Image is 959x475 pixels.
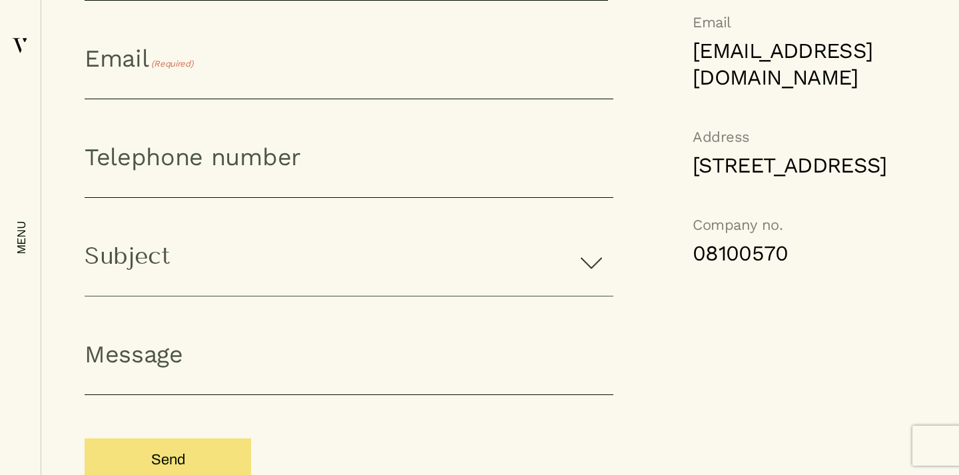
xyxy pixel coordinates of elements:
[693,215,884,236] h6: Company no.
[693,127,884,148] h6: Address
[85,241,613,296] p: Subject
[693,12,884,33] h6: Email
[693,240,884,266] a: 08100570
[693,37,884,91] a: [EMAIL_ADDRESS][DOMAIN_NAME]
[15,221,28,254] em: menu
[693,152,884,179] address: [STREET_ADDRESS]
